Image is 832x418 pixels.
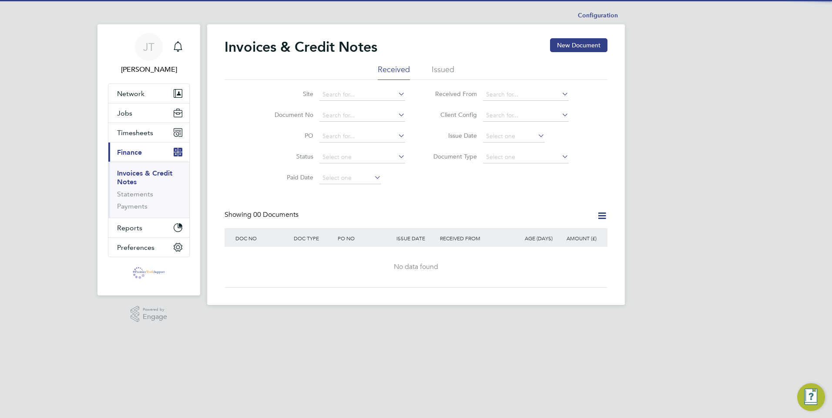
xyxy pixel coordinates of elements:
span: Finance [117,148,142,156]
span: Network [117,90,144,98]
button: New Document [550,38,607,52]
label: Issue Date [427,132,477,139]
label: Received From [427,90,477,98]
button: Timesheets [108,123,189,142]
input: Search for... [483,109,569,122]
div: ISSUE DATE [394,228,438,248]
h2: Invoices & Credit Notes [225,38,377,56]
input: Select one [319,172,381,184]
nav: Main navigation [97,24,200,295]
li: Configuration [578,7,618,24]
div: AGE (DAYS) [511,228,555,248]
button: Network [108,84,189,103]
a: Invoices & Credit Notes [117,169,172,186]
span: Jobs [117,109,132,117]
button: Finance [108,143,189,162]
li: Issued [432,64,454,80]
input: Search for... [319,89,405,101]
span: JT [143,41,154,53]
div: PO NO [335,228,394,248]
a: JT[PERSON_NAME] [108,33,190,75]
span: Powered by [143,306,167,313]
label: Site [263,90,313,98]
div: DOC NO [233,228,292,248]
label: Document Type [427,153,477,160]
span: Reports [117,224,142,232]
input: Search for... [319,109,405,122]
span: Timesheets [117,129,153,137]
a: Go to home page [108,266,190,280]
div: Showing [225,210,300,219]
div: No data found [233,262,599,272]
a: Powered byEngage [131,306,168,322]
input: Search for... [483,89,569,101]
label: PO [263,132,313,139]
button: Reports [108,218,189,237]
label: Paid Date [263,173,313,181]
div: AMOUNT (£) [555,228,599,248]
img: premierworksupport-logo-retina.png [132,266,166,280]
span: Engage [143,313,167,321]
label: Document No [263,111,313,119]
span: 00 Documents [253,210,299,219]
span: Juline Thompson [108,64,190,75]
label: Status [263,153,313,160]
button: Jobs [108,103,189,123]
a: Statements [117,190,153,198]
input: Search for... [319,130,405,143]
li: Received [378,64,410,80]
a: Payments [117,202,148,210]
input: Select one [483,151,569,163]
input: Select one [319,151,405,163]
button: Engage Resource Center [797,383,825,411]
input: Select one [483,130,545,143]
span: Preferences [117,243,154,252]
div: DOC TYPE [292,228,335,248]
div: RECEIVED FROM [438,228,511,248]
button: Preferences [108,238,189,257]
div: Finance [108,162,189,218]
label: Client Config [427,111,477,119]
